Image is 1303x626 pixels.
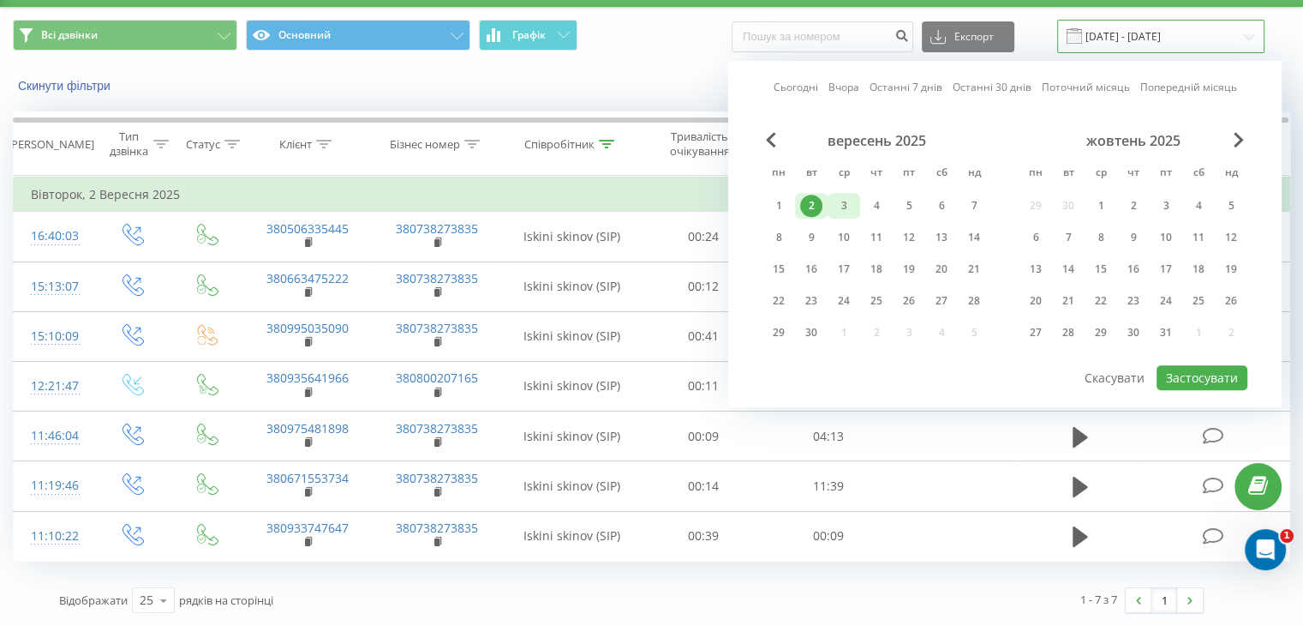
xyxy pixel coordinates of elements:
div: 5 [898,195,920,217]
abbr: понеділок [1023,161,1049,187]
div: 17 [833,258,855,280]
td: Iskini skinov (SIP) [502,511,642,561]
div: 11 [865,226,888,249]
a: 380933747647 [266,520,349,536]
div: 24 [1155,290,1177,312]
div: ср 24 вер 2025 р. [828,288,860,314]
div: 15:10:09 [31,320,76,353]
button: Скинути фільтри [13,78,119,93]
button: Застосувати [1157,365,1247,390]
div: 16 [1122,258,1145,280]
div: 10 [833,226,855,249]
div: нд 5 жовт 2025 р. [1215,193,1247,219]
a: Поточний місяць [1042,80,1130,96]
div: 15 [1090,258,1112,280]
div: нд 26 жовт 2025 р. [1215,288,1247,314]
div: 4 [865,195,888,217]
div: 14 [963,226,985,249]
div: 28 [963,290,985,312]
a: 380663475222 [266,270,349,286]
td: Вівторок, 2 Вересня 2025 [14,178,1290,212]
span: Всі дзвінки [41,28,98,42]
div: ср 15 жовт 2025 р. [1085,256,1117,282]
div: 15 [768,258,790,280]
div: вт 21 жовт 2025 р. [1052,288,1085,314]
div: 6 [1025,226,1047,249]
div: 25 [865,290,888,312]
input: Пошук за номером [732,21,913,52]
a: Останні 7 днів [870,80,942,96]
a: Останні 30 днів [953,80,1031,96]
abbr: вівторок [798,161,824,187]
abbr: четвер [1121,161,1146,187]
div: нд 19 жовт 2025 р. [1215,256,1247,282]
div: 14 [1057,258,1079,280]
div: 16 [800,258,822,280]
div: нд 7 вер 2025 р. [958,193,990,219]
div: ср 17 вер 2025 р. [828,256,860,282]
div: 7 [963,195,985,217]
div: 8 [768,226,790,249]
div: чт 2 жовт 2025 р. [1117,193,1150,219]
div: 22 [1090,290,1112,312]
div: вт 16 вер 2025 р. [795,256,828,282]
div: 22 [768,290,790,312]
div: пн 15 вер 2025 р. [762,256,795,282]
div: [PERSON_NAME] [8,137,94,152]
td: 04:13 [766,412,890,461]
div: Клієнт [279,137,312,152]
a: Попередній місяць [1140,80,1237,96]
div: нд 21 вер 2025 р. [958,256,990,282]
div: сб 11 жовт 2025 р. [1182,225,1215,250]
div: 20 [1025,290,1047,312]
div: Бізнес номер [390,137,460,152]
div: 7 [1057,226,1079,249]
div: 21 [963,258,985,280]
td: 00:14 [642,461,766,511]
div: нд 28 вер 2025 р. [958,288,990,314]
div: сб 13 вер 2025 р. [925,225,958,250]
div: пт 17 жовт 2025 р. [1150,256,1182,282]
span: рядків на сторінці [179,593,273,608]
div: пн 27 жовт 2025 р. [1019,320,1052,346]
abbr: середа [831,161,857,187]
div: чт 18 вер 2025 р. [860,256,893,282]
div: 3 [1155,195,1177,217]
td: 00:12 [642,262,766,311]
span: Відображати [59,593,128,608]
div: 23 [800,290,822,312]
div: нд 12 жовт 2025 р. [1215,225,1247,250]
div: 2 [800,195,822,217]
button: Скасувати [1075,365,1154,390]
abbr: понеділок [766,161,792,187]
abbr: неділя [1218,161,1244,187]
div: ср 10 вер 2025 р. [828,225,860,250]
div: 3 [833,195,855,217]
a: 380800207165 [396,370,478,386]
div: Тривалість очікування [657,129,743,159]
div: Статус [186,137,220,152]
a: 380738273835 [396,520,478,536]
a: 380738273835 [396,220,478,237]
button: Основний [246,20,470,51]
div: пн 13 жовт 2025 р. [1019,256,1052,282]
div: 1 [768,195,790,217]
div: ср 1 жовт 2025 р. [1085,193,1117,219]
td: 00:09 [642,412,766,461]
div: пн 22 вер 2025 р. [762,288,795,314]
div: пт 3 жовт 2025 р. [1150,193,1182,219]
div: 25 [1187,290,1210,312]
div: чт 4 вер 2025 р. [860,193,893,219]
div: ср 8 жовт 2025 р. [1085,225,1117,250]
a: 380506335445 [266,220,349,237]
a: 380671553734 [266,470,349,486]
div: 12:21:47 [31,370,76,403]
div: чт 16 жовт 2025 р. [1117,256,1150,282]
div: 11:10:22 [31,520,76,553]
div: вересень 2025 [762,132,990,149]
div: 31 [1155,322,1177,344]
div: ср 22 жовт 2025 р. [1085,288,1117,314]
td: Iskini skinov (SIP) [502,311,642,361]
div: пт 19 вер 2025 р. [893,256,925,282]
td: 00:11 [642,361,766,411]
